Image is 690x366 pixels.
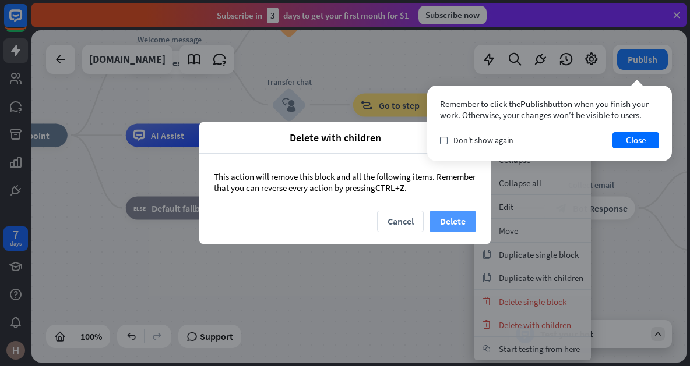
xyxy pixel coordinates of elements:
span: Delete with children [208,131,463,144]
span: Don't show again [453,135,513,145]
div: This action will remove this block and all the following items. Remember that you can reverse eve... [199,154,491,211]
div: Remember to click the button when you finish your work. Otherwise, your changes won’t be visible ... [440,98,659,120]
span: CTRL+Z [375,182,404,193]
button: Close [612,132,659,148]
button: Cancel [377,211,424,232]
span: Publish [520,98,548,109]
button: Delete [430,211,476,232]
button: Open LiveChat chat widget [9,5,44,40]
